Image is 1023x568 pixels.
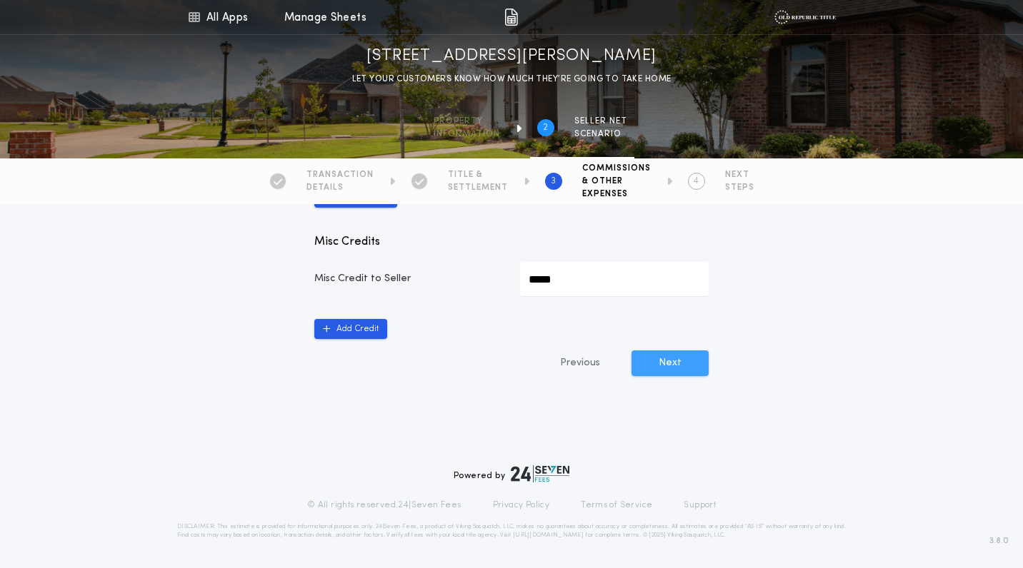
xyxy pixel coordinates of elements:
span: 3.8.0 [989,534,1009,547]
span: TRANSACTION [306,169,374,181]
p: Misc Credit to Seller [314,272,503,286]
div: Powered by [454,465,569,482]
img: logo [511,465,569,482]
p: DISCLAIMER: This estimate is provided for informational purposes only. 24|Seven Fees, a product o... [177,522,846,539]
span: EXPENSES [582,188,651,200]
span: Property [434,116,500,127]
span: information [434,128,500,140]
span: COMMISSIONS [582,163,651,174]
h2: 2 [543,122,548,133]
img: img [504,9,518,26]
h2: 4 [694,176,699,187]
span: SCENARIO [574,128,627,140]
a: Support [684,499,716,511]
p: Misc Credits [314,233,709,250]
span: SELLER NET [574,116,627,127]
a: Terms of Service [581,499,652,511]
a: [URL][DOMAIN_NAME] [513,532,584,538]
button: Add Credit [314,319,387,339]
p: © All rights reserved. 24|Seven Fees [307,499,461,511]
span: & OTHER [582,176,651,187]
button: Previous [532,350,629,376]
a: Privacy Policy [493,499,550,511]
img: vs-icon [774,10,835,24]
button: Next [632,350,709,376]
span: NEXT [725,169,754,181]
span: SETTLEMENT [448,182,508,193]
span: TITLE & [448,169,508,181]
span: DETAILS [306,182,374,193]
h2: 3 [551,176,556,187]
h1: [STREET_ADDRESS][PERSON_NAME] [366,45,657,68]
span: STEPS [725,182,754,193]
p: LET YOUR CUSTOMERS KNOW HOW MUCH THEY’RE GOING TO TAKE HOME [352,72,672,86]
